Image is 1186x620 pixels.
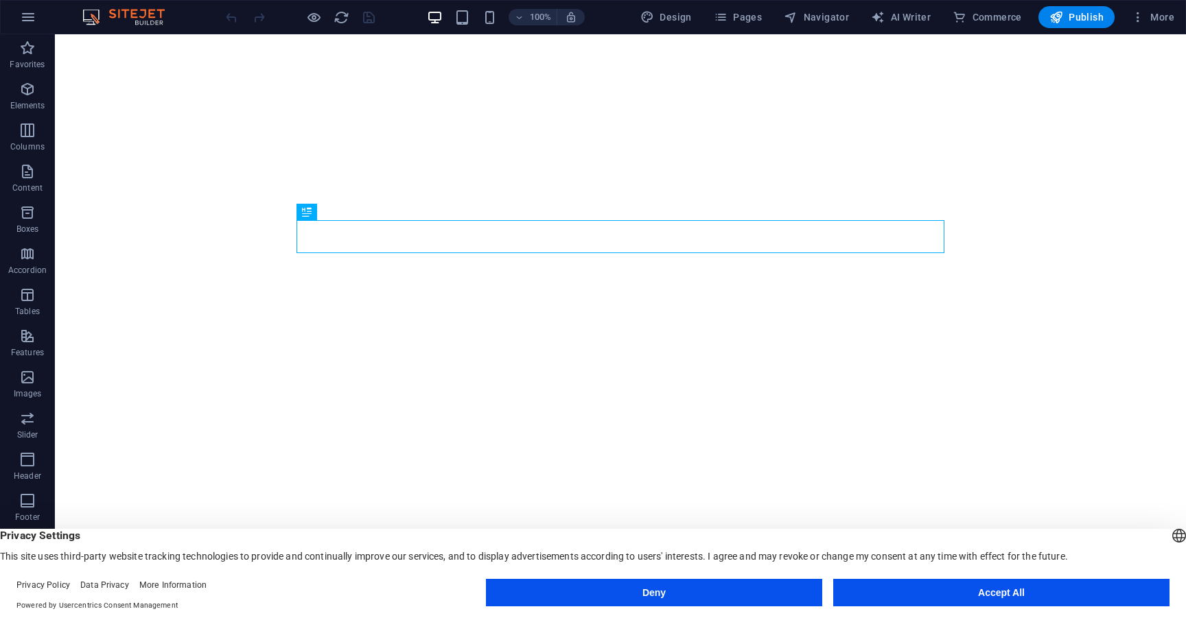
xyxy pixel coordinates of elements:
[15,306,40,317] p: Tables
[333,9,349,25] button: reload
[14,388,42,399] p: Images
[708,6,767,28] button: Pages
[10,59,45,70] p: Favorites
[1131,10,1174,24] span: More
[8,265,47,276] p: Accordion
[1049,10,1104,24] span: Publish
[17,429,38,440] p: Slider
[714,10,762,24] span: Pages
[334,10,349,25] i: Reload page
[1126,6,1180,28] button: More
[778,6,854,28] button: Navigator
[509,9,557,25] button: 100%
[635,6,697,28] button: Design
[529,9,551,25] h6: 100%
[871,10,931,24] span: AI Writer
[947,6,1027,28] button: Commerce
[16,224,39,235] p: Boxes
[14,470,41,481] p: Header
[10,141,45,152] p: Columns
[635,6,697,28] div: Design (Ctrl+Alt+Y)
[640,10,692,24] span: Design
[79,9,182,25] img: Editor Logo
[865,6,936,28] button: AI Writer
[1038,6,1115,28] button: Publish
[784,10,849,24] span: Navigator
[305,9,322,25] button: Click here to leave preview mode and continue editing
[11,347,44,358] p: Features
[12,182,43,193] p: Content
[15,512,40,523] p: Footer
[10,100,45,111] p: Elements
[953,10,1022,24] span: Commerce
[565,11,577,23] i: On resize automatically adjust zoom level to fit chosen device.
